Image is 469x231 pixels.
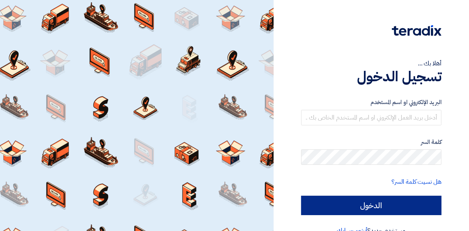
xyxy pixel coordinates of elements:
a: هل نسيت كلمة السر؟ [392,177,441,187]
img: Teradix logo [392,25,441,36]
label: البريد الإلكتروني او اسم المستخدم [301,98,441,107]
div: أهلا بك ... [301,59,441,68]
h1: تسجيل الدخول [301,68,441,85]
input: أدخل بريد العمل الإلكتروني او اسم المستخدم الخاص بك ... [301,110,441,125]
label: كلمة السر [301,138,441,147]
input: الدخول [301,196,441,215]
